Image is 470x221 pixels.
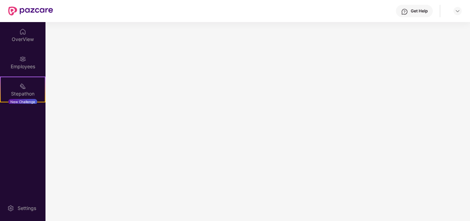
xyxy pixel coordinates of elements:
[7,205,14,212] img: svg+xml;base64,PHN2ZyBpZD0iU2V0dGluZy0yMHgyMCIgeG1sbnM9Imh0dHA6Ly93d3cudzMub3JnLzIwMDAvc3ZnIiB3aW...
[8,99,37,104] div: New Challenge
[411,8,428,14] div: Get Help
[19,28,26,35] img: svg+xml;base64,PHN2ZyBpZD0iSG9tZSIgeG1sbnM9Imh0dHA6Ly93d3cudzMub3JnLzIwMDAvc3ZnIiB3aWR0aD0iMjAiIG...
[19,83,26,90] img: svg+xml;base64,PHN2ZyB4bWxucz0iaHR0cDovL3d3dy53My5vcmcvMjAwMC9zdmciIHdpZHRoPSIyMSIgaGVpZ2h0PSIyMC...
[455,8,460,14] img: svg+xml;base64,PHN2ZyBpZD0iRHJvcGRvd24tMzJ4MzIiIHhtbG5zPSJodHRwOi8vd3d3LnczLm9yZy8yMDAwL3N2ZyIgd2...
[19,56,26,62] img: svg+xml;base64,PHN2ZyBpZD0iRW1wbG95ZWVzIiB4bWxucz0iaHR0cDovL3d3dy53My5vcmcvMjAwMC9zdmciIHdpZHRoPS...
[8,7,53,16] img: New Pazcare Logo
[1,90,45,97] div: Stepathon
[16,205,38,212] div: Settings
[401,8,408,15] img: svg+xml;base64,PHN2ZyBpZD0iSGVscC0zMngzMiIgeG1sbnM9Imh0dHA6Ly93d3cudzMub3JnLzIwMDAvc3ZnIiB3aWR0aD...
